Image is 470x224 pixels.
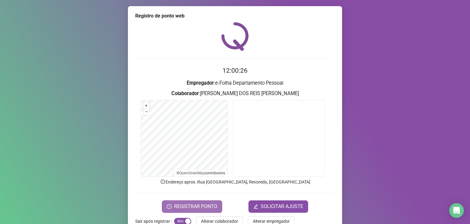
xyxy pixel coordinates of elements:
li: © contributors. [177,171,226,175]
div: Registro de ponto web [135,12,335,20]
div: Open Intercom Messenger [449,203,464,218]
span: clock-circle [167,204,172,209]
button: + [144,103,149,109]
button: editSOLICITAR AJUSTE [248,200,308,213]
img: QRPoint [221,22,249,51]
span: edit [253,204,258,209]
span: SOLICITAR AJUSTE [261,203,303,210]
span: REGISTRAR PONTO [174,203,217,210]
strong: Empregador [187,80,214,86]
button: – [144,109,149,115]
a: OpenStreetMap [179,171,205,175]
p: Endereço aprox. : Rua [GEOGRAPHIC_DATA], Revoredo, [GEOGRAPHIC_DATA] [135,179,335,185]
h3: : [PERSON_NAME] DOS REIS [PERSON_NAME] [135,90,335,98]
button: REGISTRAR PONTO [162,200,222,213]
strong: Colaborador [171,91,199,96]
span: info-circle [160,179,166,184]
h3: : e-Folha Departamento Pessoal [135,79,335,87]
time: 12:00:26 [222,67,248,74]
